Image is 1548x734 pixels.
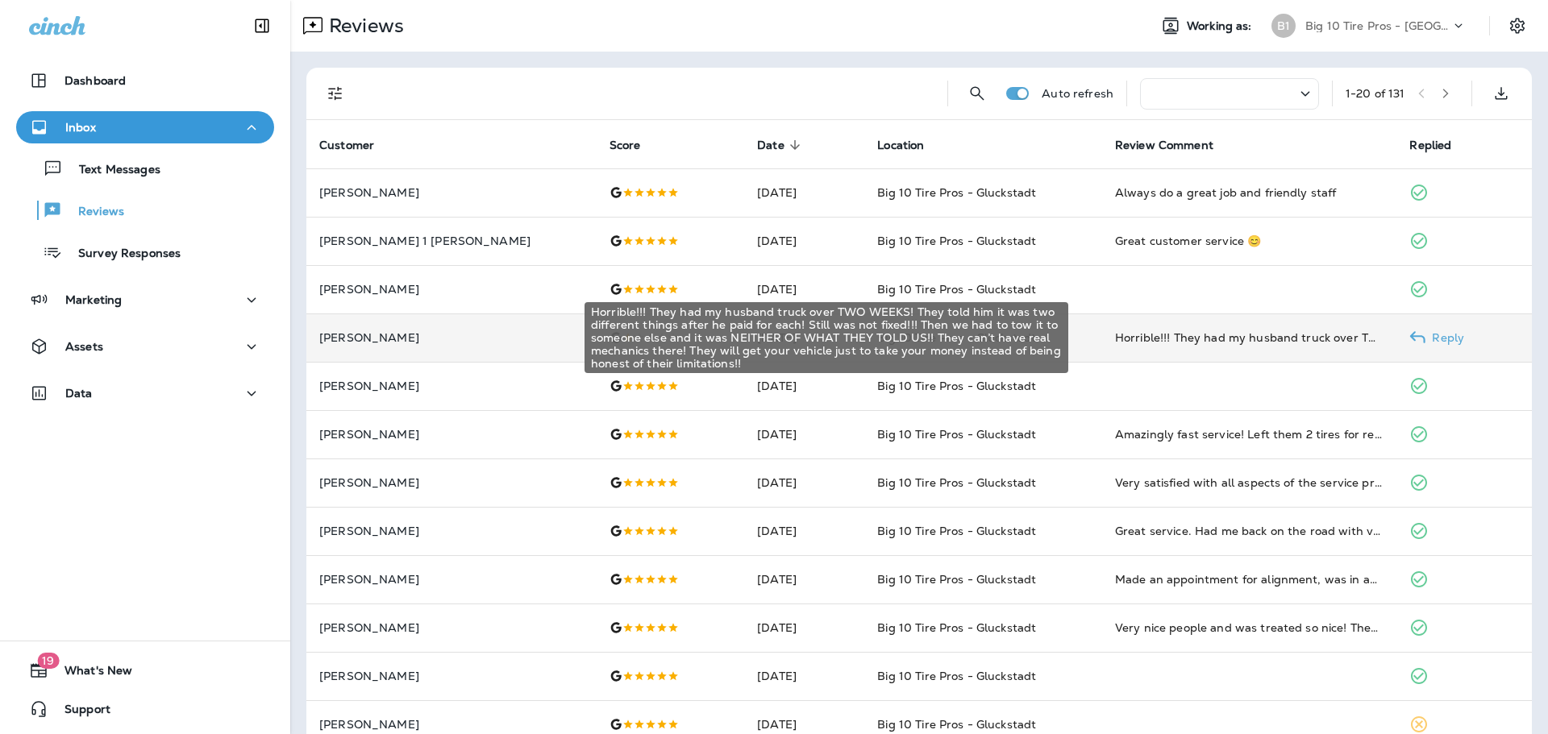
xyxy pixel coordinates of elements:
[877,475,1036,490] span: Big 10 Tire Pros - Gluckstadt
[877,282,1036,297] span: Big 10 Tire Pros - Gluckstadt
[744,362,864,410] td: [DATE]
[65,340,103,353] p: Assets
[48,664,132,683] span: What's New
[744,458,864,507] td: [DATE]
[319,331,584,344] p: [PERSON_NAME]
[64,74,126,87] p: Dashboard
[877,185,1036,200] span: Big 10 Tire Pros - Gluckstadt
[1409,138,1472,152] span: Replied
[319,718,584,731] p: [PERSON_NAME]
[877,139,924,152] span: Location
[877,427,1036,442] span: Big 10 Tire Pros - Gluckstadt
[877,379,1036,393] span: Big 10 Tire Pros - Gluckstadt
[1115,620,1384,636] div: Very nice people and was treated so nice! They are so busy but got to me quickly ! This is defini...
[62,247,181,262] p: Survey Responses
[610,139,641,152] span: Score
[319,234,584,247] p: [PERSON_NAME] 1 [PERSON_NAME]
[744,652,864,700] td: [DATE]
[610,138,662,152] span: Score
[16,64,274,97] button: Dashboard
[1115,475,1384,491] div: Very satisfied with all aspects of the service provided. Second set of tires purchased with no is...
[1187,19,1255,33] span: Working as:
[37,653,59,669] span: 19
[585,302,1068,373] div: Horrible!!! They had my husband truck over TWO WEEKS! They told him it was two different things a...
[319,670,584,682] p: [PERSON_NAME]
[1409,139,1451,152] span: Replied
[1115,185,1384,201] div: Always do a great job and friendly staff
[319,525,584,537] p: [PERSON_NAME]
[877,234,1036,248] span: Big 10 Tire Pros - Gluckstadt
[239,10,285,42] button: Collapse Sidebar
[744,555,864,603] td: [DATE]
[877,669,1036,683] span: Big 10 Tire Pros - Gluckstadt
[65,387,93,400] p: Data
[877,717,1036,732] span: Big 10 Tire Pros - Gluckstadt
[319,476,584,489] p: [PERSON_NAME]
[1115,571,1384,587] div: Made an appointment for alignment, was in and out in 45 mins. Friendly folks and great service
[16,151,274,185] button: Text Messages
[319,573,584,586] p: [PERSON_NAME]
[319,77,352,110] button: Filters
[16,235,274,269] button: Survey Responses
[48,703,110,722] span: Support
[63,163,160,178] p: Text Messages
[1305,19,1450,32] p: Big 10 Tire Pros - [GEOGRAPHIC_DATA]
[1115,523,1384,539] div: Great service. Had me back on the road with very little down time!
[16,111,274,143] button: Inbox
[322,14,404,38] p: Reviews
[1425,331,1464,344] p: Reply
[65,293,122,306] p: Marketing
[744,168,864,217] td: [DATE]
[62,205,124,220] p: Reviews
[744,265,864,313] td: [DATE]
[1485,77,1517,110] button: Export as CSV
[744,603,864,652] td: [DATE]
[319,186,584,199] p: [PERSON_NAME]
[16,693,274,725] button: Support
[16,330,274,363] button: Assets
[319,283,584,296] p: [PERSON_NAME]
[1271,14,1296,38] div: B1
[1115,233,1384,249] div: Great customer service 😊
[16,377,274,409] button: Data
[757,138,805,152] span: Date
[16,284,274,316] button: Marketing
[757,139,784,152] span: Date
[1115,426,1384,442] div: Amazingly fast service! Left them 2 tires for repair, expecting to get a call in a day or so. Got...
[65,121,96,134] p: Inbox
[877,620,1036,635] span: Big 10 Tire Pros - Gluckstadt
[744,507,864,555] td: [DATE]
[319,621,584,634] p: [PERSON_NAME]
[877,572,1036,587] span: Big 10 Tire Pros - Gluckstadt
[744,217,864,265] td: [DATE]
[744,410,864,458] td: [DATE]
[1115,139,1213,152] span: Review Comment
[319,139,374,152] span: Customer
[319,379,584,392] p: [PERSON_NAME]
[16,193,274,227] button: Reviews
[319,138,395,152] span: Customer
[877,524,1036,538] span: Big 10 Tire Pros - Gluckstadt
[319,428,584,441] p: [PERSON_NAME]
[1115,330,1384,346] div: Horrible!!! They had my husband truck over TWO WEEKS! They told him it was two different things a...
[961,77,993,110] button: Search Reviews
[1115,138,1234,152] span: Review Comment
[1503,11,1532,40] button: Settings
[16,654,274,686] button: 19What's New
[1042,87,1113,100] p: Auto refresh
[877,138,945,152] span: Location
[1346,87,1405,100] div: 1 - 20 of 131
